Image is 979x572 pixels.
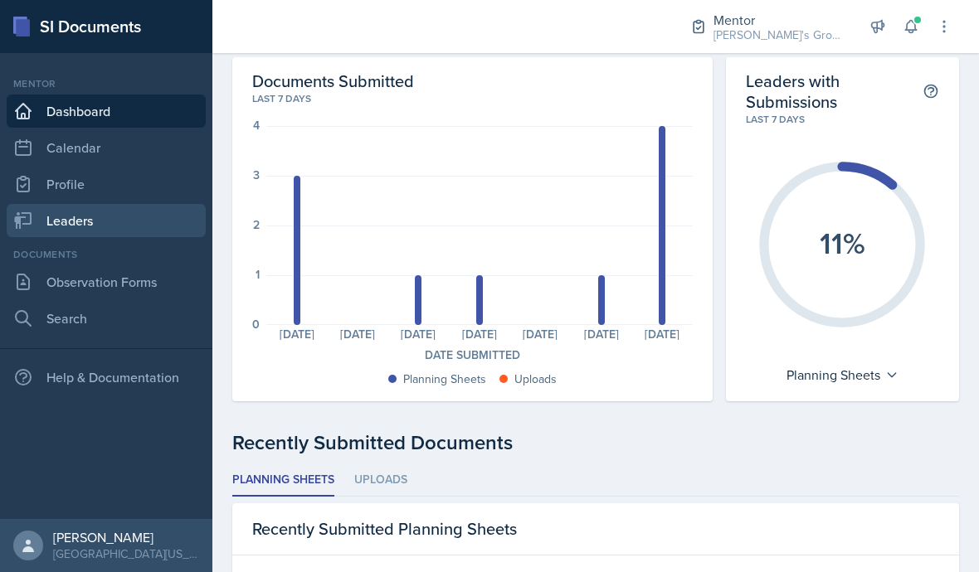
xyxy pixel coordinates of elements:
[820,221,865,264] text: 11%
[253,119,260,131] div: 4
[232,428,959,458] div: Recently Submitted Documents
[714,10,846,30] div: Mentor
[7,76,206,91] div: Mentor
[746,112,939,127] div: Last 7 days
[571,328,631,340] div: [DATE]
[746,70,923,112] h2: Leaders with Submissions
[266,328,327,340] div: [DATE]
[252,318,260,330] div: 0
[327,328,387,340] div: [DATE]
[232,503,959,555] div: Recently Submitted Planning Sheets
[7,247,206,262] div: Documents
[510,328,571,340] div: [DATE]
[53,545,199,562] div: [GEOGRAPHIC_DATA][US_STATE] in [GEOGRAPHIC_DATA]
[7,302,206,335] a: Search
[714,27,846,44] div: [PERSON_NAME]'s Group / Fall 2025
[354,464,407,497] li: Uploads
[253,219,260,230] div: 2
[53,529,199,545] div: [PERSON_NAME]
[388,328,449,340] div: [DATE]
[232,464,334,497] li: Planning Sheets
[252,70,693,91] h2: Documents Submitted
[7,167,206,201] a: Profile
[7,265,206,298] a: Observation Forms
[631,328,692,340] div: [DATE]
[7,131,206,164] a: Calendar
[403,371,486,388] div: Planning Sheets
[256,269,260,280] div: 1
[7,361,206,394] div: Help & Documentation
[252,91,693,106] div: Last 7 days
[514,371,557,388] div: Uploads
[252,347,693,364] div: Date Submitted
[449,328,509,340] div: [DATE]
[7,204,206,237] a: Leaders
[7,95,206,128] a: Dashboard
[253,169,260,181] div: 3
[778,361,907,388] div: Planning Sheets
